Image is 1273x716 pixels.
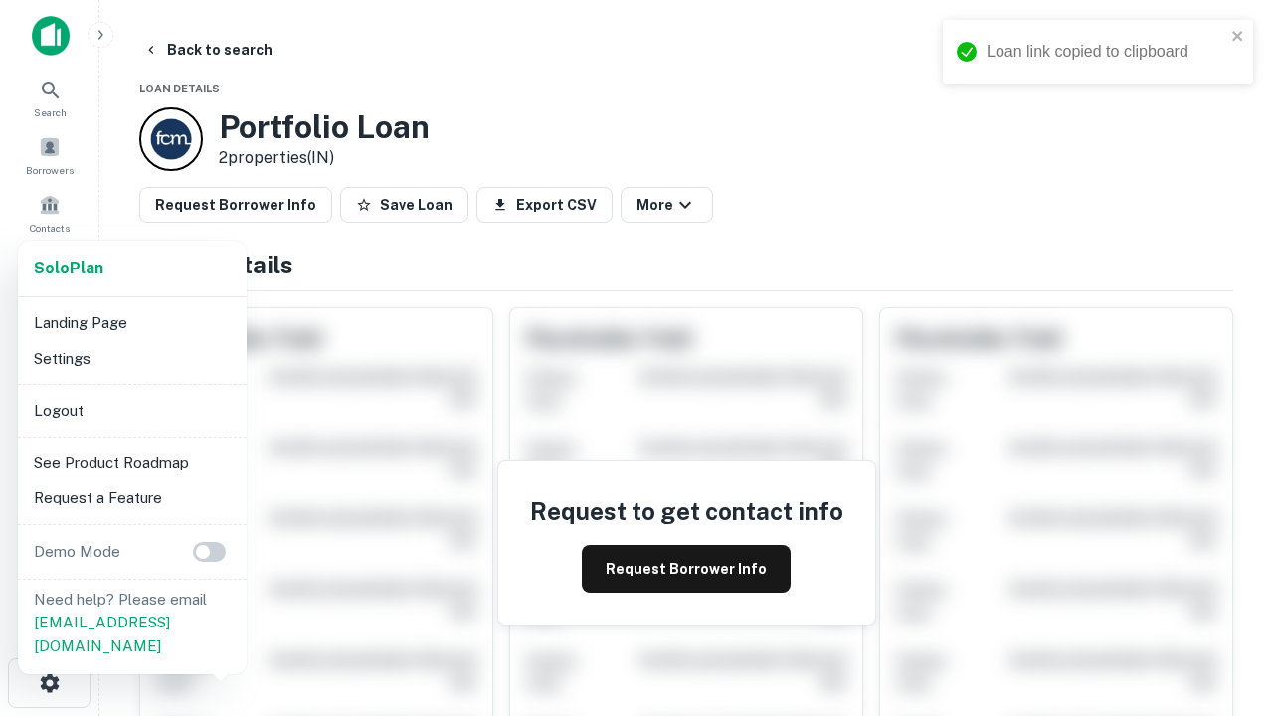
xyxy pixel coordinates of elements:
div: Loan link copied to clipboard [987,40,1225,64]
p: Need help? Please email [34,588,231,658]
button: close [1231,28,1245,47]
a: SoloPlan [34,257,103,280]
strong: Solo Plan [34,259,103,277]
a: [EMAIL_ADDRESS][DOMAIN_NAME] [34,614,170,654]
li: Logout [26,393,239,429]
li: Landing Page [26,305,239,341]
p: Demo Mode [26,540,128,564]
iframe: Chat Widget [1174,557,1273,652]
li: Settings [26,341,239,377]
li: Request a Feature [26,480,239,516]
li: See Product Roadmap [26,446,239,481]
